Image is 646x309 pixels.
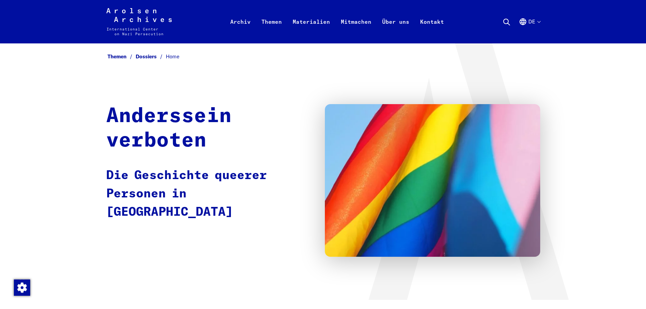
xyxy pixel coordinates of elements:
a: Themen [256,16,287,43]
h1: Anderssein verboten [106,104,311,153]
a: Über uns [377,16,415,43]
a: Kontakt [415,16,449,43]
a: Materialien [287,16,335,43]
nav: Primär [225,8,449,35]
a: Dossiers [136,53,166,60]
a: Archiv [225,16,256,43]
a: Themen [107,53,136,60]
nav: Breadcrumb [106,52,540,62]
img: Zustimmung ändern [14,279,30,296]
button: Deutsch, Sprachauswahl [519,18,540,42]
a: Mitmachen [335,16,377,43]
p: Die Geschichte queerer Personen in [GEOGRAPHIC_DATA] [106,167,311,221]
div: Zustimmung ändern [14,279,30,295]
span: Home [166,53,179,60]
